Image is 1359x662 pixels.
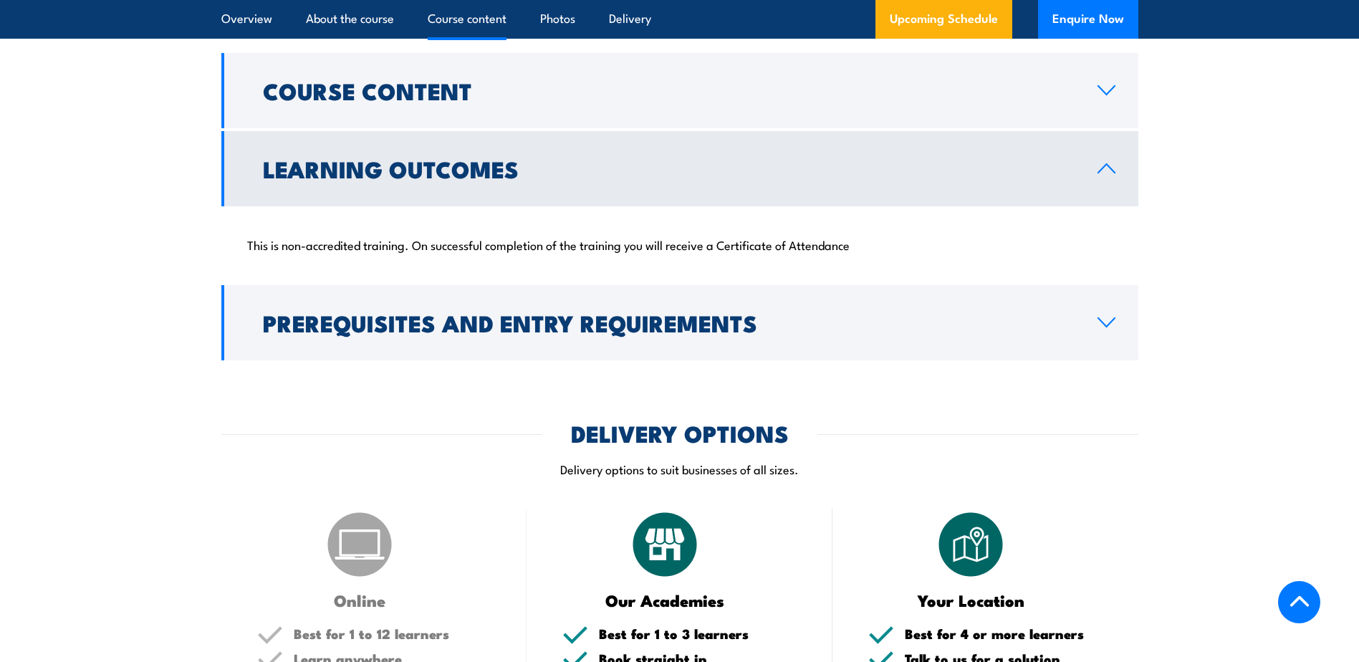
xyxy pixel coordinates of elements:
h3: Your Location [868,592,1074,608]
a: Course Content [221,53,1138,128]
h2: Learning Outcomes [263,158,1075,178]
h3: Our Academies [562,592,768,608]
a: Learning Outcomes [221,131,1138,206]
h2: DELIVERY OPTIONS [571,423,789,443]
h5: Best for 4 or more learners [905,627,1103,641]
h2: Course Content [263,80,1075,100]
a: Prerequisites and Entry Requirements [221,285,1138,360]
h5: Best for 1 to 12 learners [294,627,491,641]
p: This is non-accredited training. On successful completion of the training you will receive a Cert... [247,237,1113,251]
h5: Best for 1 to 3 learners [599,627,797,641]
p: Delivery options to suit businesses of all sizes. [221,461,1138,477]
h2: Prerequisites and Entry Requirements [263,312,1075,332]
h3: Online [257,592,463,608]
